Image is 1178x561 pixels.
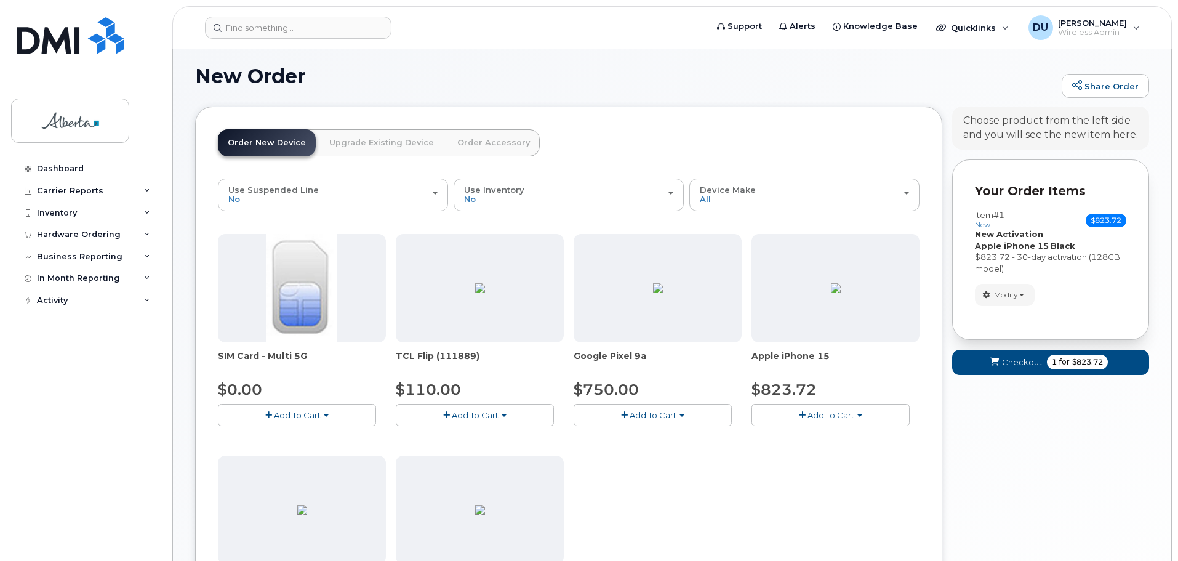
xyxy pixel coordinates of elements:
span: No [228,194,240,204]
div: TCL Flip (111889) [396,350,564,374]
span: Use Inventory [464,185,524,195]
span: Use Suspended Line [228,185,319,195]
span: $750.00 [574,381,639,398]
button: Checkout 1 for $823.72 [952,350,1149,375]
span: Add To Cart [807,410,854,420]
span: Add To Cart [630,410,676,420]
img: 00D627D4-43E9-49B7-A367-2C99342E128C.jpg [266,234,337,342]
img: BB80DA02-9C0E-4782-AB1B-B1D93CAC2204.png [297,505,307,515]
img: 4BBBA1A7-EEE1-4148-A36C-898E0DC10F5F.png [475,283,485,293]
span: No [464,194,476,204]
span: #1 [993,210,1004,220]
button: Use Suspended Line No [218,179,448,211]
a: Share Order [1062,74,1149,99]
div: SIM Card - Multi 5G [218,350,386,374]
div: Google Pixel 9a [574,350,742,374]
span: Add To Cart [274,410,321,420]
strong: Apple iPhone 15 [975,241,1049,251]
img: 96FE4D95-2934-46F2-B57A-6FE1B9896579.png [831,283,841,293]
h1: New Order [195,65,1056,87]
a: Upgrade Existing Device [319,129,444,156]
span: $823.72 [751,381,817,398]
span: Device Make [700,185,756,195]
span: $110.00 [396,381,461,398]
div: Apple iPhone 15 [751,350,920,374]
small: new [975,220,990,229]
span: Add To Cart [452,410,499,420]
a: Order Accessory [447,129,540,156]
button: Modify [975,284,1035,305]
div: Choose product from the left side and you will see the new item here. [963,114,1138,142]
button: Add To Cart [396,404,554,426]
button: Add To Cart [218,404,376,426]
span: 1 [1052,357,1057,368]
span: Modify [994,289,1018,301]
p: Your Order Items [975,182,1126,200]
span: $823.72 [1086,214,1126,227]
span: for [1057,357,1072,368]
h3: Item [975,211,1004,228]
span: $0.00 [218,381,262,398]
img: 19E98D24-4FE0-463D-A6C8-45919DAD109D.png [475,505,485,515]
span: Checkout [1002,357,1042,368]
button: Add To Cart [574,404,732,426]
img: 13294312-3312-4219-9925-ACC385DD21E2.png [653,283,663,293]
span: All [700,194,711,204]
a: Order New Device [218,129,316,156]
div: $823.72 - 30-day activation (128GB model) [975,251,1126,274]
button: Device Make All [689,179,920,211]
span: $823.72 [1072,357,1103,368]
strong: Black [1051,241,1075,251]
button: Use Inventory No [454,179,684,211]
strong: New Activation [975,229,1043,239]
button: Add To Cart [751,404,910,426]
